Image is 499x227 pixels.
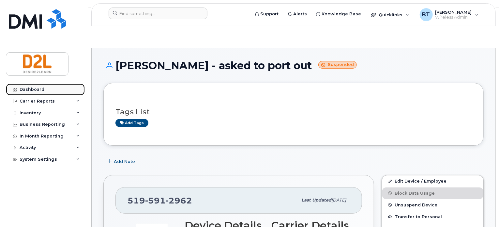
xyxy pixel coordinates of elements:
span: Unsuspend Device [395,203,437,207]
span: [DATE] [331,198,346,203]
a: Add tags [115,119,148,127]
span: Add Note [114,158,135,165]
span: Last updated [301,198,331,203]
span: 2962 [166,196,192,205]
span: 591 [145,196,166,205]
button: Block Data Usage [382,187,483,199]
span: 519 [128,196,192,205]
a: Edit Device / Employee [382,175,483,187]
button: Unsuspend Device [382,199,483,211]
h3: Tags List [115,108,472,116]
button: Add Note [103,155,141,167]
small: Suspended [318,61,357,69]
button: Transfer to Personal [382,211,483,223]
h1: [PERSON_NAME] - asked to port out [103,60,484,71]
